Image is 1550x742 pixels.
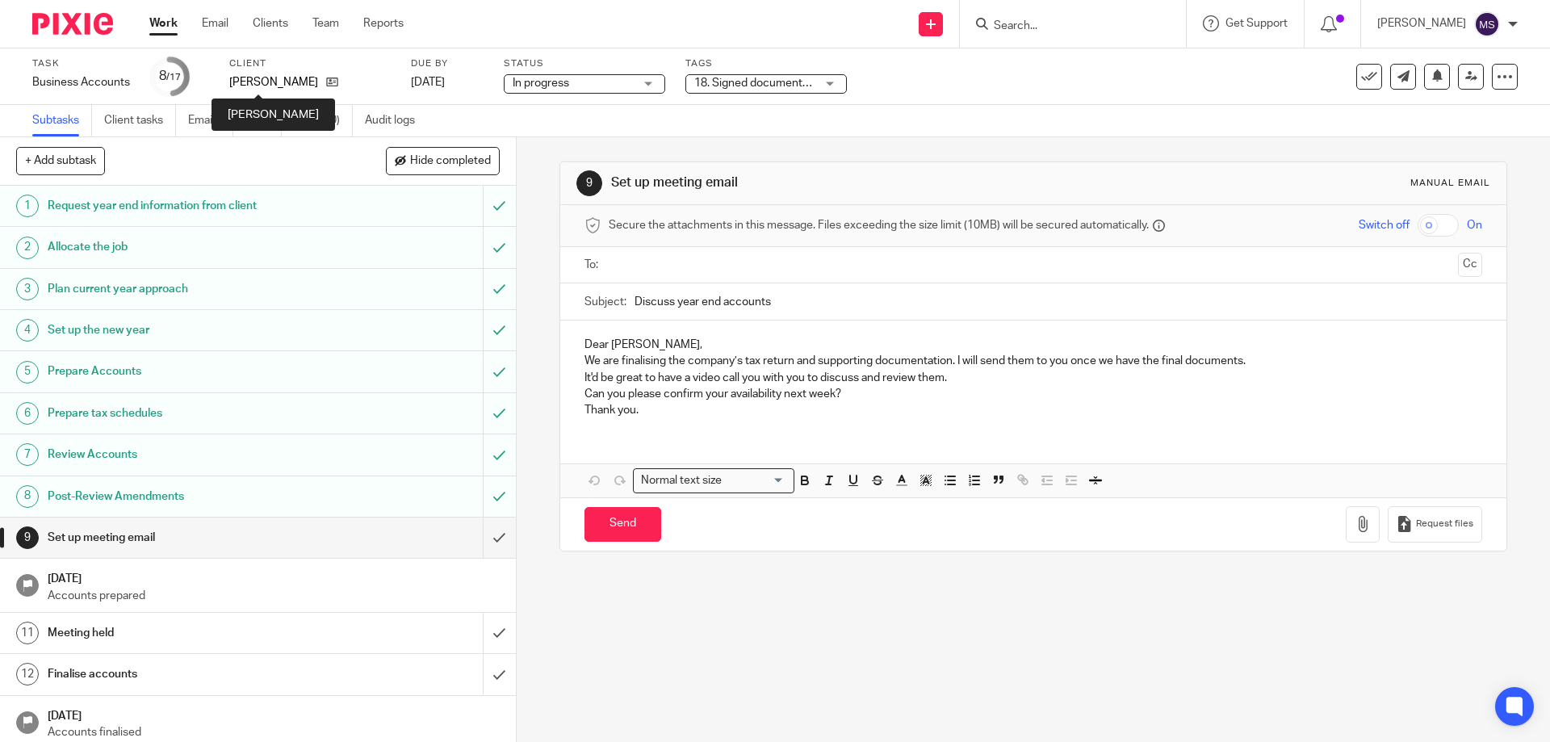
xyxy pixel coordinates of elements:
[1467,217,1482,233] span: On
[48,567,500,587] h1: [DATE]
[32,13,113,35] img: Pixie
[166,73,181,82] small: /17
[32,105,92,136] a: Subtasks
[16,443,39,466] div: 7
[584,386,1481,402] p: Can you please confirm your availability next week?
[1416,518,1473,530] span: Request files
[48,484,327,509] h1: Post-Review Amendments
[188,105,233,136] a: Emails
[48,318,327,342] h1: Set up the new year
[245,105,282,136] a: Files
[16,195,39,217] div: 1
[1225,18,1288,29] span: Get Support
[694,78,855,89] span: 18. Signed documents received
[633,468,794,493] div: Search for option
[202,15,228,31] a: Email
[48,588,500,604] p: Accounts prepared
[1377,15,1466,31] p: [PERSON_NAME]
[992,19,1137,34] input: Search
[312,15,339,31] a: Team
[1458,253,1482,277] button: Cc
[611,174,1068,191] h1: Set up meeting email
[16,361,39,384] div: 5
[584,402,1481,418] p: Thank you.
[16,485,39,508] div: 8
[48,526,327,550] h1: Set up meeting email
[1410,177,1490,190] div: Manual email
[609,217,1149,233] span: Secure the attachments in this message. Files exceeding the size limit (10MB) will be secured aut...
[685,57,847,70] label: Tags
[48,662,327,686] h1: Finalise accounts
[584,337,1481,353] p: Dear [PERSON_NAME],
[637,472,725,489] span: Normal text size
[584,294,626,310] label: Subject:
[576,170,602,196] div: 9
[16,663,39,685] div: 12
[229,57,391,70] label: Client
[16,147,105,174] button: + Add subtask
[1359,217,1410,233] span: Switch off
[1474,11,1500,37] img: svg%3E
[48,704,500,724] h1: [DATE]
[16,237,39,259] div: 2
[229,74,318,90] p: [PERSON_NAME]
[48,277,327,301] h1: Plan current year approach
[16,402,39,425] div: 6
[365,105,427,136] a: Audit logs
[48,621,327,645] h1: Meeting held
[1388,506,1481,543] button: Request files
[48,194,327,218] h1: Request year end information from client
[584,507,661,542] input: Send
[386,147,500,174] button: Hide completed
[48,235,327,259] h1: Allocate the job
[16,622,39,644] div: 11
[363,15,404,31] a: Reports
[48,359,327,384] h1: Prepare Accounts
[294,105,353,136] a: Notes (0)
[504,57,665,70] label: Status
[584,257,602,273] label: To:
[727,472,785,489] input: Search for option
[411,57,484,70] label: Due by
[253,15,288,31] a: Clients
[48,724,500,740] p: Accounts finalised
[48,442,327,467] h1: Review Accounts
[16,319,39,342] div: 4
[48,401,327,425] h1: Prepare tax schedules
[584,370,1481,386] p: It'd be great to have a video call you with you to discuss and review them.
[513,78,569,89] span: In progress
[32,74,130,90] div: Business Accounts
[149,15,178,31] a: Work
[159,67,181,86] div: 8
[16,278,39,300] div: 3
[410,155,491,168] span: Hide completed
[584,353,1481,369] p: We are finalising the company’s tax return and supporting documentation. I will send them to you ...
[104,105,176,136] a: Client tasks
[411,77,445,88] span: [DATE]
[32,57,130,70] label: Task
[16,526,39,549] div: 9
